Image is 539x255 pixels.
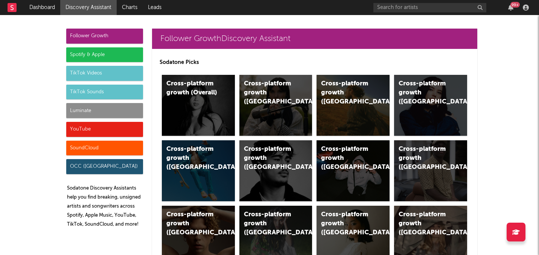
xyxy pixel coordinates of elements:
[166,79,218,97] div: Cross-platform growth (Overall)
[399,79,450,106] div: Cross-platform growth ([GEOGRAPHIC_DATA])
[317,140,390,201] a: Cross-platform growth ([GEOGRAPHIC_DATA]/GSA)
[317,75,390,136] a: Cross-platform growth ([GEOGRAPHIC_DATA])
[166,210,218,237] div: Cross-platform growth ([GEOGRAPHIC_DATA])
[244,145,295,172] div: Cross-platform growth ([GEOGRAPHIC_DATA])
[399,145,450,172] div: Cross-platform growth ([GEOGRAPHIC_DATA])
[244,79,295,106] div: Cross-platform growth ([GEOGRAPHIC_DATA])
[66,122,143,137] div: YouTube
[66,159,143,174] div: OCC ([GEOGRAPHIC_DATA])
[394,140,467,201] a: Cross-platform growth ([GEOGRAPHIC_DATA])
[66,29,143,44] div: Follower Growth
[66,66,143,81] div: TikTok Videos
[166,145,218,172] div: Cross-platform growth ([GEOGRAPHIC_DATA])
[373,3,486,12] input: Search for artists
[321,79,372,106] div: Cross-platform growth ([GEOGRAPHIC_DATA])
[321,145,372,172] div: Cross-platform growth ([GEOGRAPHIC_DATA]/GSA)
[239,140,312,201] a: Cross-platform growth ([GEOGRAPHIC_DATA])
[66,141,143,156] div: SoundCloud
[162,75,235,136] a: Cross-platform growth (Overall)
[399,210,450,237] div: Cross-platform growth ([GEOGRAPHIC_DATA])
[66,103,143,118] div: Luminate
[152,29,477,49] a: Follower GrowthDiscovery Assistant
[394,75,467,136] a: Cross-platform growth ([GEOGRAPHIC_DATA])
[510,2,520,8] div: 99 +
[239,75,312,136] a: Cross-platform growth ([GEOGRAPHIC_DATA])
[66,85,143,100] div: TikTok Sounds
[67,184,143,229] p: Sodatone Discovery Assistants help you find breaking, unsigned artists and songwriters across Spo...
[66,47,143,62] div: Spotify & Apple
[321,210,372,237] div: Cross-platform growth ([GEOGRAPHIC_DATA])
[162,140,235,201] a: Cross-platform growth ([GEOGRAPHIC_DATA])
[508,5,513,11] button: 99+
[244,210,295,237] div: Cross-platform growth ([GEOGRAPHIC_DATA])
[160,58,470,67] p: Sodatone Picks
